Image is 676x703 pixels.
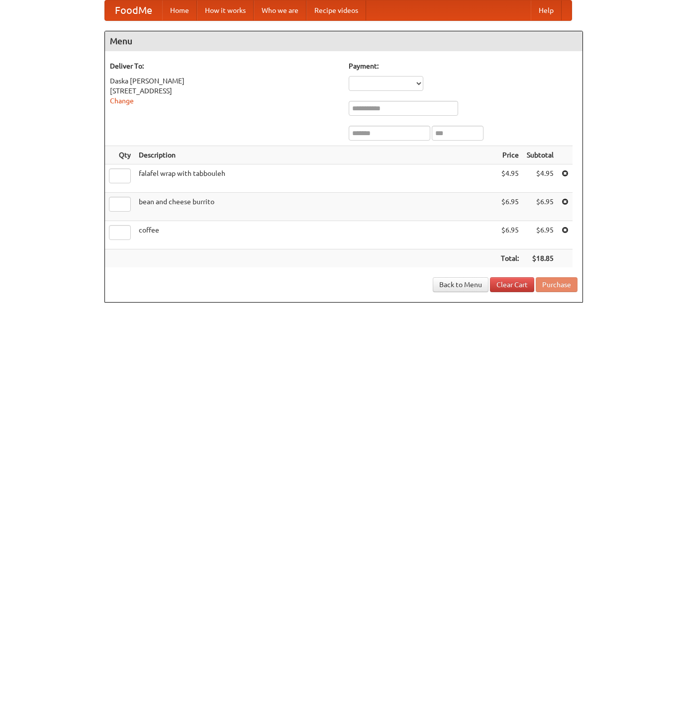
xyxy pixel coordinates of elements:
[523,146,558,164] th: Subtotal
[110,97,134,105] a: Change
[105,31,582,51] h4: Menu
[497,193,523,221] td: $6.95
[254,0,306,20] a: Who we are
[497,164,523,193] td: $4.95
[523,193,558,221] td: $6.95
[110,76,339,86] div: Daska [PERSON_NAME]
[105,0,162,20] a: FoodMe
[523,249,558,268] th: $18.85
[110,61,339,71] h5: Deliver To:
[490,277,534,292] a: Clear Cart
[497,249,523,268] th: Total:
[349,61,578,71] h5: Payment:
[135,221,497,249] td: coffee
[135,164,497,193] td: falafel wrap with tabbouleh
[197,0,254,20] a: How it works
[433,277,488,292] a: Back to Menu
[523,221,558,249] td: $6.95
[531,0,562,20] a: Help
[105,146,135,164] th: Qty
[523,164,558,193] td: $4.95
[497,146,523,164] th: Price
[135,193,497,221] td: bean and cheese burrito
[536,277,578,292] button: Purchase
[135,146,497,164] th: Description
[110,86,339,96] div: [STREET_ADDRESS]
[306,0,366,20] a: Recipe videos
[497,221,523,249] td: $6.95
[162,0,197,20] a: Home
